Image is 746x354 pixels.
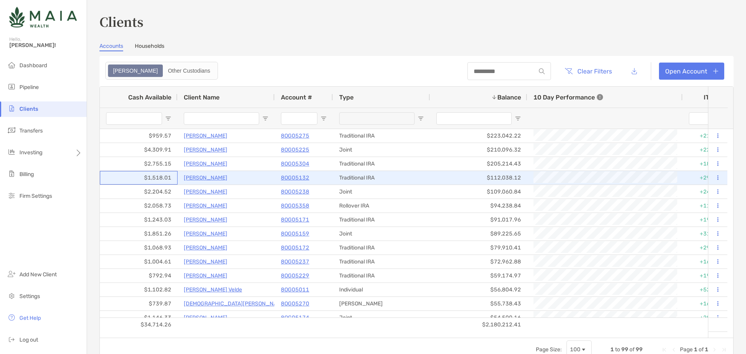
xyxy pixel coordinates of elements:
div: +16.84% [683,255,729,269]
h3: Clients [99,12,734,30]
div: Traditional IRA [333,157,430,171]
a: [PERSON_NAME] [184,257,227,267]
div: $2,204.52 [100,185,178,199]
div: $34,714.26 [100,318,178,331]
div: +19.30% [683,269,729,283]
span: Dashboard [19,62,47,69]
span: to [615,346,620,353]
button: Open Filter Menu [418,115,424,122]
img: transfers icon [7,126,16,135]
span: of [699,346,704,353]
a: 8OG05304 [281,159,309,169]
div: +24.02% [683,185,729,199]
div: $739.87 [100,297,178,310]
a: Households [135,43,164,51]
div: $94,238.84 [430,199,527,213]
div: +29.68% [683,241,729,255]
span: Client Name [184,94,220,101]
div: $2,180,212.41 [430,318,527,331]
div: segmented control [105,62,218,80]
a: [PERSON_NAME] [184,173,227,183]
p: [PERSON_NAME] [184,271,227,281]
div: Joint [333,227,430,241]
div: $223,042.22 [430,129,527,143]
a: Accounts [99,43,123,51]
div: Traditional IRA [333,255,430,269]
div: First Page [661,347,668,353]
span: 1 [694,346,697,353]
div: 10 Day Performance [533,87,603,108]
a: [PERSON_NAME] [184,159,227,169]
span: of [629,346,634,353]
a: 8OG05237 [281,257,309,267]
div: +16.78% [683,297,729,310]
div: +21.94% [683,129,729,143]
a: 8OG05172 [281,243,309,253]
img: Zoe Logo [9,3,77,31]
div: $792.94 [100,269,178,283]
span: 1 [705,346,708,353]
div: Rollover IRA [333,199,430,213]
a: [PERSON_NAME] [184,243,227,253]
span: Log out [19,337,38,343]
div: +28.77% [683,311,729,324]
span: Billing [19,171,34,178]
div: $2,058.73 [100,199,178,213]
button: Clear Filters [559,63,618,80]
a: [PERSON_NAME] [184,229,227,239]
img: firm-settings icon [7,191,16,200]
span: Clients [19,106,38,112]
div: Traditional IRA [333,241,430,255]
div: $1,004.61 [100,255,178,269]
span: Get Help [19,315,41,321]
input: Balance Filter Input [436,112,512,125]
div: $79,910.41 [430,241,527,255]
a: [PERSON_NAME] Velde [184,285,242,295]
div: $205,214.43 [430,157,527,171]
img: input icon [539,68,545,74]
input: Account # Filter Input [281,112,317,125]
div: $1,518.01 [100,171,178,185]
div: Traditional IRA [333,129,430,143]
input: Client Name Filter Input [184,112,259,125]
span: [PERSON_NAME]! [9,42,82,49]
div: $1,243.03 [100,213,178,227]
span: 99 [636,346,643,353]
div: $109,060.84 [430,185,527,199]
p: [PERSON_NAME] [184,215,227,225]
a: [PERSON_NAME] [184,313,227,323]
div: Joint [333,143,430,157]
div: [PERSON_NAME] [333,297,430,310]
div: Joint [333,185,430,199]
div: $959.57 [100,129,178,143]
span: Add New Client [19,271,57,278]
a: [DEMOGRAPHIC_DATA][PERSON_NAME] [184,299,286,309]
a: 8OG05238 [281,187,309,197]
p: [PERSON_NAME] [184,201,227,211]
div: Traditional IRA [333,171,430,185]
div: Individual [333,283,430,296]
img: settings icon [7,291,16,300]
a: [PERSON_NAME] [184,131,227,141]
div: Next Page [711,347,718,353]
div: Previous Page [671,347,677,353]
button: Open Filter Menu [515,115,521,122]
p: 8OG05171 [281,215,309,225]
a: 8OG05174 [281,313,309,323]
img: logout icon [7,335,16,344]
span: Balance [497,94,521,101]
span: Type [339,94,354,101]
a: 8OG05225 [281,145,309,155]
div: $2,755.15 [100,157,178,171]
a: [PERSON_NAME] [184,187,227,197]
div: Joint [333,311,430,324]
a: 8OG05159 [281,229,309,239]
